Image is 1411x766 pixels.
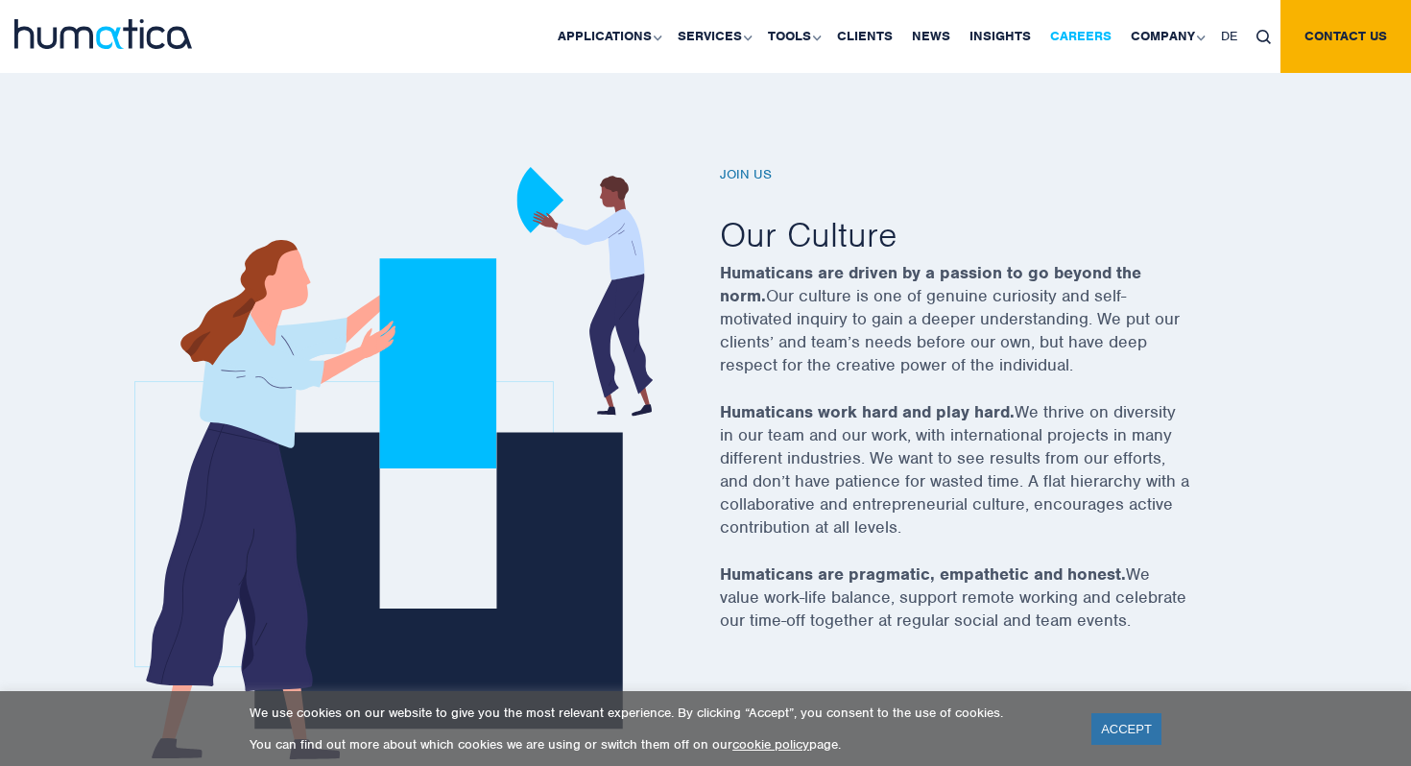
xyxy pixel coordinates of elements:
strong: Humaticans work hard and play hard. [720,401,1015,422]
strong: Humaticans are pragmatic, empathetic and honest. [720,563,1126,585]
p: We value work-life balance, support remote working and celebrate our time-off together at regular... [720,563,1238,656]
h2: Our Culture [720,212,1238,256]
img: search_icon [1256,30,1271,44]
img: logo [14,19,192,49]
h6: Join us [720,167,1238,183]
a: ACCEPT [1091,713,1161,745]
img: career_img2 [134,167,653,759]
span: DE [1221,28,1237,44]
p: We thrive on diversity in our team and our work, with international projects in many different in... [720,400,1238,563]
strong: Humaticans are driven by a passion to go beyond the norm. [720,262,1141,306]
p: We use cookies on our website to give you the most relevant experience. By clicking “Accept”, you... [250,705,1067,721]
a: cookie policy [732,736,809,753]
p: You can find out more about which cookies we are using or switch them off on our page. [250,736,1067,753]
p: Our culture is one of genuine curiosity and self-motivated inquiry to gain a deeper understanding... [720,261,1238,400]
